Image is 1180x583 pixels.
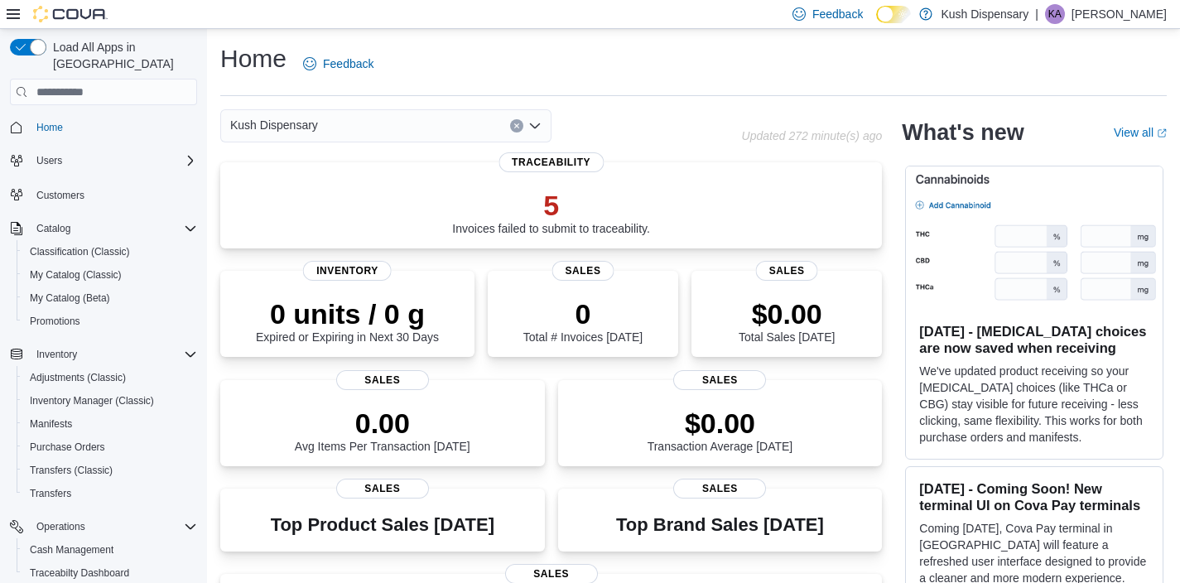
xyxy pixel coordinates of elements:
p: We've updated product receiving so your [MEDICAL_DATA] choices (like THCa or CBG) stay visible fo... [919,363,1149,446]
button: Operations [3,515,204,538]
a: Promotions [23,311,87,331]
span: Traceability [498,152,604,172]
span: Operations [30,517,197,537]
span: Sales [673,370,766,390]
a: Classification (Classic) [23,242,137,262]
span: Traceabilty Dashboard [30,566,129,580]
span: Inventory [36,348,77,361]
button: Classification (Classic) [17,240,204,263]
a: Cash Management [23,540,120,560]
span: Inventory Manager (Classic) [30,394,154,407]
div: Transaction Average [DATE] [648,407,793,453]
div: Invoices failed to submit to traceability. [452,189,650,235]
span: Traceabilty Dashboard [23,563,197,583]
a: Traceabilty Dashboard [23,563,136,583]
h2: What's new [902,119,1023,146]
span: Sales [336,479,429,499]
span: KA [1048,4,1062,24]
span: Manifests [23,414,197,434]
p: 0 units / 0 g [256,297,439,330]
span: Inventory Manager (Classic) [23,391,197,411]
span: Sales [336,370,429,390]
span: Dark Mode [876,23,877,24]
a: Home [30,118,70,137]
h3: Top Product Sales [DATE] [271,515,494,535]
span: Kush Dispensary [230,115,318,135]
span: My Catalog (Beta) [30,291,110,305]
img: Cova [33,6,108,22]
span: Classification (Classic) [30,245,130,258]
button: Promotions [17,310,204,333]
p: $0.00 [648,407,793,440]
button: Customers [3,182,204,206]
a: Transfers [23,484,78,503]
span: Adjustments (Classic) [23,368,197,388]
h3: [DATE] - [MEDICAL_DATA] choices are now saved when receiving [919,323,1149,356]
button: Inventory [3,343,204,366]
span: Sales [552,261,614,281]
button: Users [3,149,204,172]
span: Feedback [812,6,863,22]
button: Clear input [510,119,523,132]
span: Sales [673,479,766,499]
button: Manifests [17,412,204,436]
span: Catalog [30,219,197,238]
button: Cash Management [17,538,204,561]
span: Users [30,151,197,171]
p: [PERSON_NAME] [1072,4,1167,24]
div: Expired or Expiring in Next 30 Days [256,297,439,344]
input: Dark Mode [876,6,911,23]
span: Customers [36,189,84,202]
a: My Catalog (Beta) [23,288,117,308]
span: Users [36,154,62,167]
a: View allExternal link [1114,126,1167,139]
p: $0.00 [739,297,835,330]
span: Operations [36,520,85,533]
button: Operations [30,517,92,537]
span: Transfers (Classic) [30,464,113,477]
p: | [1035,4,1038,24]
h1: Home [220,42,287,75]
p: 5 [452,189,650,222]
span: Transfers [30,487,71,500]
span: Transfers [23,484,197,503]
span: Promotions [23,311,197,331]
h3: Top Brand Sales [DATE] [616,515,824,535]
span: Customers [30,184,197,205]
button: Catalog [3,217,204,240]
span: My Catalog (Classic) [23,265,197,285]
span: My Catalog (Classic) [30,268,122,282]
a: Feedback [296,47,380,80]
span: Sales [756,261,818,281]
span: Home [30,117,197,137]
span: Purchase Orders [30,441,105,454]
p: 0 [523,297,643,330]
a: Manifests [23,414,79,434]
p: Kush Dispensary [941,4,1028,24]
button: Inventory [30,344,84,364]
svg: External link [1157,128,1167,138]
span: Inventory [303,261,392,281]
span: Cash Management [23,540,197,560]
span: Catalog [36,222,70,235]
span: Load All Apps in [GEOGRAPHIC_DATA] [46,39,197,72]
button: Inventory Manager (Classic) [17,389,204,412]
p: Updated 272 minute(s) ago [742,129,883,142]
span: Promotions [30,315,80,328]
div: Katy Anderson [1045,4,1065,24]
a: My Catalog (Classic) [23,265,128,285]
a: Purchase Orders [23,437,112,457]
button: Home [3,115,204,139]
span: Adjustments (Classic) [30,371,126,384]
p: 0.00 [295,407,470,440]
div: Avg Items Per Transaction [DATE] [295,407,470,453]
button: Transfers [17,482,204,505]
span: My Catalog (Beta) [23,288,197,308]
a: Inventory Manager (Classic) [23,391,161,411]
span: Home [36,121,63,134]
h3: [DATE] - Coming Soon! New terminal UI on Cova Pay terminals [919,480,1149,513]
button: My Catalog (Beta) [17,287,204,310]
span: Manifests [30,417,72,431]
span: Feedback [323,55,373,72]
div: Total # Invoices [DATE] [523,297,643,344]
